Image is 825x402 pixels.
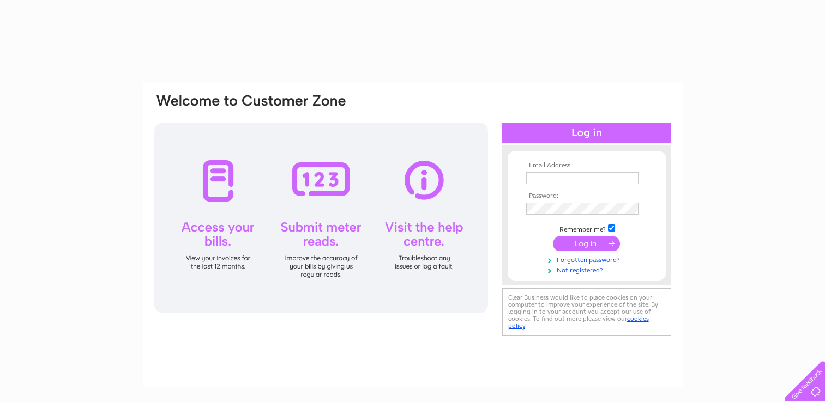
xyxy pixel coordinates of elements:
th: Password: [523,192,650,200]
div: Clear Business would like to place cookies on your computer to improve your experience of the sit... [502,288,671,336]
td: Remember me? [523,223,650,234]
th: Email Address: [523,162,650,169]
input: Submit [553,236,620,251]
a: Forgotten password? [526,254,650,264]
a: cookies policy [508,315,649,330]
a: Not registered? [526,264,650,275]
